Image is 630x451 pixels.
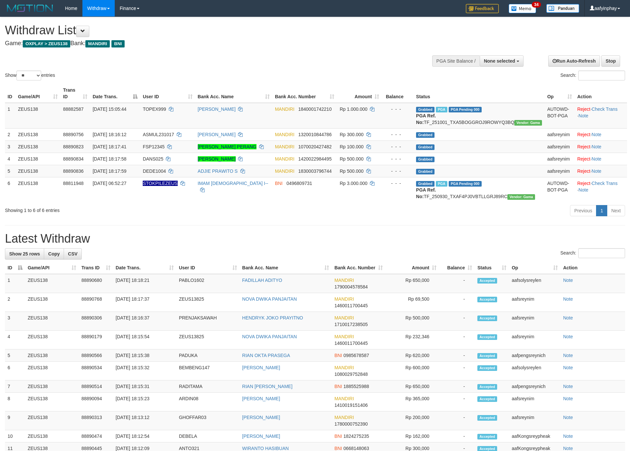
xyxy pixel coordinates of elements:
span: MANDIRI [334,278,354,283]
th: Bank Acc. Name: activate to sort column ascending [195,84,272,103]
td: ZEUS138 [25,411,79,430]
select: Showentries [16,71,41,80]
th: Action [560,262,625,274]
h1: Withdraw List [5,24,413,37]
td: [DATE] 18:17:37 [113,293,176,312]
span: CSV [68,251,77,256]
span: Copy 1840001742210 to clipboard [298,106,332,112]
span: Copy 1824275235 to clipboard [344,434,369,439]
td: - [439,274,475,293]
td: Rp 162,000 [385,430,439,442]
span: MANDIRI [334,365,354,370]
span: 88890756 [63,132,83,137]
span: MANDIRI [334,315,354,320]
th: Amount: activate to sort column ascending [337,84,382,103]
th: ID [5,84,15,103]
th: Balance: activate to sort column ascending [439,262,475,274]
td: 10 [5,430,25,442]
td: aafpengsreynich [509,349,560,362]
span: MANDIRI [85,40,110,47]
a: Note [592,168,602,174]
td: - [439,430,475,442]
td: aafsreynim [509,312,560,331]
td: 5 [5,165,15,177]
td: ZEUS138 [25,380,79,393]
a: NOVA DWIKA PANJAITAN [242,334,297,339]
span: BNI [111,40,124,47]
a: Note [592,132,602,137]
span: [DATE] 18:17:41 [93,144,126,149]
td: Rp 232,346 [385,331,439,349]
a: Reject [577,144,590,149]
span: [DATE] 06:52:27 [93,181,126,186]
span: Rp 500.000 [340,156,363,162]
span: Rp 300.000 [340,132,363,137]
span: BNI [334,384,342,389]
td: 6 [5,177,15,202]
td: Rp 200,000 [385,411,439,430]
td: · [575,140,627,153]
div: PGA Site Balance / [432,55,480,67]
span: Accepted [477,415,497,421]
td: [DATE] 18:18:21 [113,274,176,293]
td: · [575,153,627,165]
th: Action [575,84,627,103]
th: Bank Acc. Name: activate to sort column ascending [240,262,332,274]
th: Game/API: activate to sort column ascending [25,262,79,274]
td: [DATE] 18:13:12 [113,411,176,430]
td: ZEUS138 [15,153,61,165]
div: - - - [384,106,411,112]
td: PABLO1602 [176,274,240,293]
td: 4 [5,331,25,349]
a: Reject [577,106,590,112]
a: [PERSON_NAME] [242,396,280,401]
td: AUTOWD-BOT-PGA [545,177,575,202]
span: Grabbed [416,169,435,174]
td: 88890566 [79,349,113,362]
a: Reject [577,181,590,186]
span: Copy 1320010844786 to clipboard [298,132,332,137]
td: · [575,128,627,140]
td: - [439,349,475,362]
span: Copy 1710017238505 to clipboard [334,322,368,327]
td: aafsreynim [545,165,575,177]
th: Op: activate to sort column ascending [545,84,575,103]
span: ASMUL231017 [143,132,174,137]
td: [DATE] 18:12:54 [113,430,176,442]
span: PGA Pending [449,181,482,187]
span: MANDIRI [334,334,354,339]
span: Grabbed [416,107,435,112]
td: 1 [5,274,25,293]
td: · · [575,177,627,202]
span: BNI [334,446,342,451]
td: ZEUS138 [25,430,79,442]
a: Note [563,278,573,283]
span: FSP12345 [143,144,165,149]
a: Note [563,446,573,451]
th: ID: activate to sort column descending [5,262,25,274]
span: Copy 1460011700445 to clipboard [334,341,368,346]
td: 1 [5,103,15,129]
a: Note [563,365,573,370]
a: Note [592,156,602,162]
td: aafsreynim [509,331,560,349]
span: MANDIRI [275,106,294,112]
span: BNI [334,434,342,439]
a: 1 [596,205,607,216]
h4: Game: Bank: [5,40,413,47]
span: [DATE] 18:17:58 [93,156,126,162]
span: Copy 1830003796744 to clipboard [298,168,332,174]
td: PADUKA [176,349,240,362]
td: 3 [5,140,15,153]
a: [PERSON_NAME] [198,106,236,112]
td: aafsreynim [509,411,560,430]
span: Copy 0985678587 to clipboard [344,353,369,358]
span: Copy 0668148063 to clipboard [344,446,369,451]
span: Accepted [477,278,497,284]
span: None selected [484,58,515,64]
a: FADILLAH ADITYO [242,278,282,283]
a: HENDRYK JOKO PRAYITNO [242,315,303,320]
span: MANDIRI [275,168,294,174]
th: Game/API: activate to sort column ascending [15,84,61,103]
a: Copy [44,248,64,259]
